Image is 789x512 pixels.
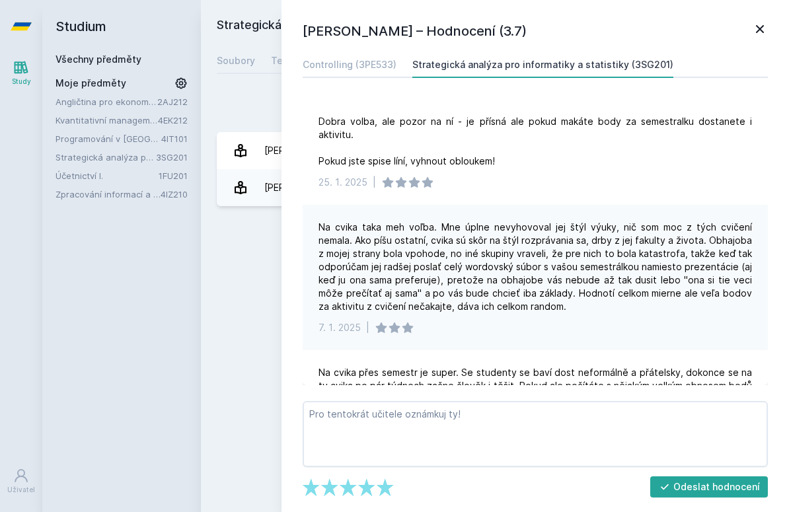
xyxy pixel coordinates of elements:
a: 4EK212 [158,115,188,126]
a: Programování v [GEOGRAPHIC_DATA] [56,132,161,145]
div: [PERSON_NAME] [264,137,338,164]
a: Zpracování informací a znalostí [56,188,161,201]
a: Angličtina pro ekonomická studia 2 (B2/C1) [56,95,157,108]
div: 25. 1. 2025 [319,176,367,189]
div: [PERSON_NAME] [264,174,338,201]
a: Study [3,53,40,93]
a: Testy [271,48,297,74]
a: Všechny předměty [56,54,141,65]
a: 4IT101 [161,133,188,144]
h2: Strategická analýza pro informatiky a statistiky (3SG201) [217,16,621,37]
a: Účetnictví I. [56,169,159,182]
a: Strategická analýza pro informatiky a statistiky [56,151,156,164]
a: 2AJ212 [157,96,188,107]
a: Uživatel [3,461,40,501]
div: Na cvika taka meh voľba. Mne úplne nevyhovoval jej štýl výuky, nič som moc z tých cvičení nemala.... [319,221,752,313]
a: [PERSON_NAME] 9 hodnocení 3.7 [217,169,773,206]
div: Study [12,77,31,87]
div: Soubory [217,54,255,67]
a: [PERSON_NAME] 3 hodnocení 4.0 [217,132,773,169]
a: 1FU201 [159,170,188,181]
a: Soubory [217,48,255,74]
a: Kvantitativní management [56,114,158,127]
a: 3SG201 [156,152,188,163]
div: Uživatel [7,485,35,495]
span: Moje předměty [56,77,126,90]
a: 4IZ210 [161,189,188,200]
div: Dobra volba, ale pozor na ní - je přísná ale pokud makáte body za semestralku dostanete i aktivit... [319,115,752,168]
div: Testy [271,54,297,67]
div: | [373,176,376,189]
